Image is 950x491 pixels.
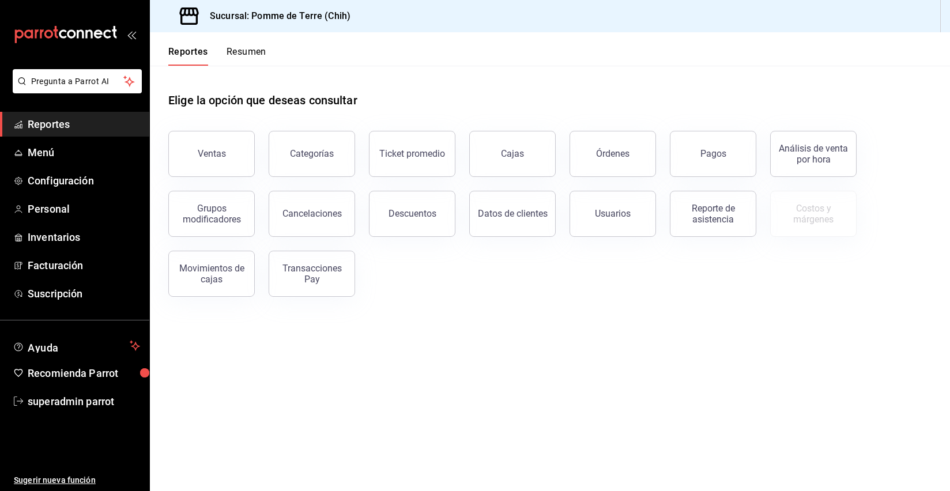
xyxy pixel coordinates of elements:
[28,173,140,188] span: Configuración
[670,131,756,177] button: Pagos
[282,208,342,219] div: Cancelaciones
[276,263,348,285] div: Transacciones Pay
[369,191,455,237] button: Descuentos
[201,9,350,23] h3: Sucursal: Pomme de Terre (Chih)
[168,191,255,237] button: Grupos modificadores
[168,92,357,109] h1: Elige la opción que deseas consultar
[28,258,140,273] span: Facturación
[28,339,125,353] span: Ayuda
[478,208,548,219] div: Datos de clientes
[28,201,140,217] span: Personal
[28,365,140,381] span: Recomienda Parrot
[570,191,656,237] button: Usuarios
[8,84,142,96] a: Pregunta a Parrot AI
[14,474,140,486] span: Sugerir nueva función
[198,148,226,159] div: Ventas
[176,263,247,285] div: Movimientos de cajas
[227,46,266,66] button: Resumen
[595,208,631,219] div: Usuarios
[469,191,556,237] button: Datos de clientes
[28,145,140,160] span: Menú
[778,203,849,225] div: Costos y márgenes
[770,191,857,237] button: Contrata inventarios para ver este reporte
[269,251,355,297] button: Transacciones Pay
[570,131,656,177] button: Órdenes
[269,191,355,237] button: Cancelaciones
[389,208,436,219] div: Descuentos
[469,131,556,177] button: Cajas
[28,116,140,132] span: Reportes
[31,75,124,88] span: Pregunta a Parrot AI
[269,131,355,177] button: Categorías
[168,46,208,66] button: Reportes
[168,131,255,177] button: Ventas
[596,148,629,159] div: Órdenes
[369,131,455,177] button: Ticket promedio
[700,148,726,159] div: Pagos
[670,191,756,237] button: Reporte de asistencia
[28,394,140,409] span: superadmin parrot
[770,131,857,177] button: Análisis de venta por hora
[501,148,524,159] div: Cajas
[127,30,136,39] button: open_drawer_menu
[176,203,247,225] div: Grupos modificadores
[28,286,140,301] span: Suscripción
[778,143,849,165] div: Análisis de venta por hora
[168,251,255,297] button: Movimientos de cajas
[13,69,142,93] button: Pregunta a Parrot AI
[168,46,266,66] div: navigation tabs
[290,148,334,159] div: Categorías
[379,148,445,159] div: Ticket promedio
[28,229,140,245] span: Inventarios
[677,203,749,225] div: Reporte de asistencia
